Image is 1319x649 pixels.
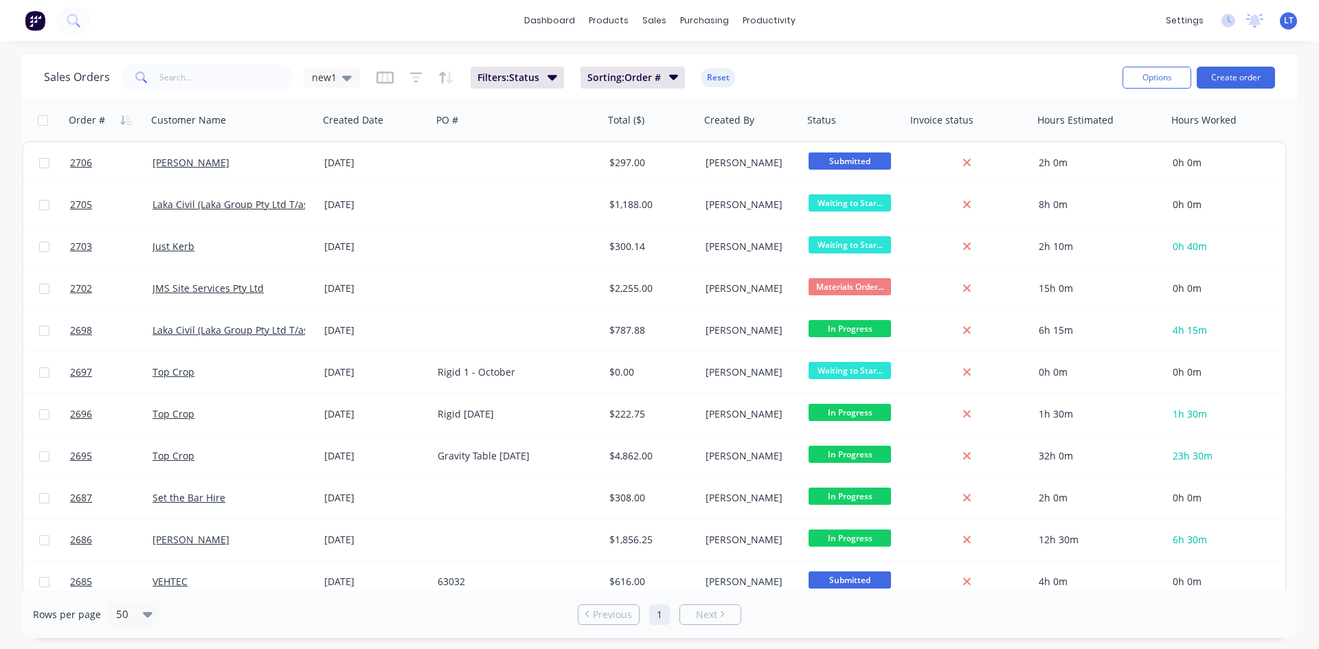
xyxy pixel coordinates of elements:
a: 2706 [70,142,153,183]
div: $308.00 [609,491,690,505]
button: Filters:Status [471,67,564,89]
div: Rigid 1 - October [438,365,590,379]
div: [PERSON_NAME] [706,365,793,379]
div: 2h 0m [1039,156,1155,170]
div: $2,255.00 [609,282,690,295]
a: 2686 [70,519,153,560]
span: Submitted [809,152,891,170]
div: 15h 0m [1039,282,1155,295]
a: Previous page [578,608,639,622]
div: 12h 30m [1039,533,1155,547]
div: [PERSON_NAME] [706,533,793,547]
div: [DATE] [324,575,427,589]
a: Page 1 is your current page [649,604,670,625]
div: 8h 0m [1039,198,1155,212]
span: 0h 0m [1173,156,1202,169]
span: 2698 [70,323,92,337]
div: 2h 0m [1039,491,1155,505]
span: Filters: Status [477,71,539,84]
div: 0h 0m [1039,365,1155,379]
div: PO # [436,113,458,127]
h1: Sales Orders [44,71,110,84]
div: [DATE] [324,491,427,505]
span: Submitted [809,571,891,589]
div: sales [635,10,673,31]
button: Options [1123,67,1191,89]
span: Sorting: Order # [587,71,661,84]
div: [PERSON_NAME] [706,198,793,212]
div: [PERSON_NAME] [706,240,793,253]
span: 2705 [70,198,92,212]
span: 0h 40m [1173,240,1207,253]
a: 2698 [70,310,153,351]
div: Order # [69,113,105,127]
div: Gravity Table [DATE] [438,449,590,463]
span: Previous [593,608,632,622]
span: 2703 [70,240,92,253]
input: Search... [159,64,293,91]
div: 63032 [438,575,590,589]
button: Create order [1197,67,1275,89]
div: Created By [704,113,754,127]
a: 2702 [70,268,153,309]
div: Hours Worked [1171,113,1237,127]
div: 6h 15m [1039,323,1155,337]
div: purchasing [673,10,736,31]
a: 2696 [70,394,153,435]
img: Factory [25,10,45,31]
div: [PERSON_NAME] [706,323,793,337]
a: Just Kerb [153,240,194,253]
a: 2695 [70,435,153,477]
div: [PERSON_NAME] [706,282,793,295]
a: JMS Site Services Pty Ltd [153,282,264,295]
div: $300.14 [609,240,690,253]
div: [DATE] [324,449,427,463]
div: [PERSON_NAME] [706,491,793,505]
span: In Progress [809,488,891,505]
span: 0h 0m [1173,575,1202,588]
div: Hours Estimated [1037,113,1114,127]
div: [PERSON_NAME] [706,575,793,589]
span: Next [696,608,717,622]
div: [DATE] [324,156,427,170]
div: $0.00 [609,365,690,379]
span: LT [1284,14,1294,27]
div: $4,862.00 [609,449,690,463]
span: 2702 [70,282,92,295]
div: [DATE] [324,533,427,547]
div: [DATE] [324,240,427,253]
span: 0h 0m [1173,282,1202,295]
a: 2705 [70,184,153,225]
a: Laka Civil (Laka Group Pty Ltd T/as) [153,198,311,211]
div: $1,188.00 [609,198,690,212]
div: 2h 10m [1039,240,1155,253]
span: 6h 30m [1173,533,1207,546]
span: new1 [312,70,337,84]
div: $222.75 [609,407,690,421]
span: 2685 [70,575,92,589]
span: 1h 30m [1173,407,1207,420]
div: settings [1159,10,1210,31]
div: [DATE] [324,407,427,421]
span: 2696 [70,407,92,421]
span: In Progress [809,320,891,337]
div: [PERSON_NAME] [706,407,793,421]
a: Set the Bar Hire [153,491,225,504]
span: 23h 30m [1173,449,1213,462]
span: Waiting to Star... [809,194,891,212]
div: Invoice status [910,113,973,127]
span: 2706 [70,156,92,170]
span: Waiting to Star... [809,362,891,379]
span: Rows per page [33,608,101,622]
div: 1h 30m [1039,407,1155,421]
button: Reset [701,68,735,87]
div: [DATE] [324,198,427,212]
span: 0h 0m [1173,198,1202,211]
span: In Progress [809,446,891,463]
a: 2703 [70,226,153,267]
span: In Progress [809,530,891,547]
span: 2695 [70,449,92,463]
div: productivity [736,10,802,31]
div: 4h 0m [1039,575,1155,589]
a: [PERSON_NAME] [153,533,229,546]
